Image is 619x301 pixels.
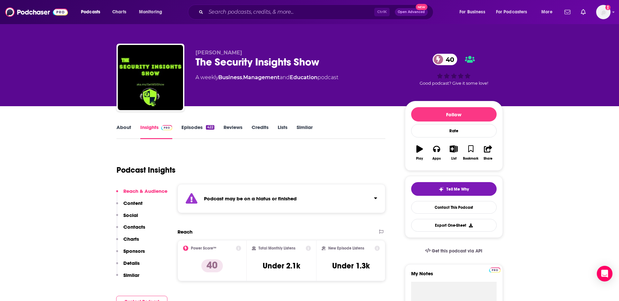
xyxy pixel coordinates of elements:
[123,188,167,194] p: Reach & Audience
[116,165,176,175] h1: Podcast Insights
[206,7,374,17] input: Search podcasts, credits, & more...
[489,266,501,273] a: Pro website
[439,187,444,192] img: tell me why sparkle
[123,236,139,242] p: Charts
[116,248,145,260] button: Sponsors
[411,141,428,165] button: Play
[116,200,143,212] button: Content
[123,260,140,266] p: Details
[496,7,527,17] span: For Podcasters
[116,212,138,224] button: Social
[297,124,313,139] a: Similar
[411,182,497,196] button: tell me why sparkleTell Me Why
[116,236,139,248] button: Charts
[178,229,193,235] h2: Reach
[108,7,130,17] a: Charts
[489,267,501,273] img: Podchaser Pro
[416,4,427,10] span: New
[562,7,573,18] a: Show notifications dropdown
[195,74,338,81] div: A weekly podcast
[462,141,479,165] button: Bookmark
[541,7,552,17] span: More
[332,261,370,271] h3: Under 1.3k
[537,7,561,17] button: open menu
[374,8,390,16] span: Ctrl K
[81,7,100,17] span: Podcasts
[492,7,537,17] button: open menu
[280,74,290,80] span: and
[123,212,138,218] p: Social
[432,248,482,254] span: Get this podcast via API
[605,5,611,10] svg: Add a profile image
[242,74,243,80] span: ,
[118,45,183,110] img: The Security Insights Show
[439,54,457,65] span: 40
[218,74,242,80] a: Business
[139,7,162,17] span: Monitoring
[123,224,145,230] p: Contacts
[451,157,457,161] div: List
[433,54,457,65] a: 40
[191,246,216,251] h2: Power Score™
[578,7,588,18] a: Show notifications dropdown
[5,6,68,18] img: Podchaser - Follow, Share and Rate Podcasts
[596,5,611,19] button: Show profile menu
[204,195,297,202] strong: Podcast may be on a hiatus or finished
[411,270,497,282] label: My Notes
[459,7,485,17] span: For Business
[258,246,295,251] h2: Total Monthly Listens
[116,124,131,139] a: About
[420,243,488,259] a: Get this podcast via API
[206,125,214,130] div: 422
[432,157,441,161] div: Apps
[181,124,214,139] a: Episodes422
[411,124,497,137] div: Rate
[445,141,462,165] button: List
[411,201,497,214] a: Contact This Podcast
[123,272,139,278] p: Similar
[224,124,242,139] a: Reviews
[195,50,242,56] span: [PERSON_NAME]
[263,261,300,271] h3: Under 2.1k
[411,107,497,122] button: Follow
[201,259,223,272] p: 40
[243,74,280,80] a: Management
[405,50,503,90] div: 40Good podcast? Give it some love!
[597,266,612,281] div: Open Intercom Messenger
[116,224,145,236] button: Contacts
[484,157,492,161] div: Share
[278,124,287,139] a: Lists
[116,188,167,200] button: Reach & Audience
[328,246,364,251] h2: New Episode Listens
[123,200,143,206] p: Content
[428,141,445,165] button: Apps
[398,10,425,14] span: Open Advanced
[290,74,317,80] a: Education
[416,157,423,161] div: Play
[123,248,145,254] p: Sponsors
[420,81,488,86] span: Good podcast? Give it some love!
[134,7,171,17] button: open menu
[596,5,611,19] span: Logged in as WE_Broadcast1
[411,219,497,232] button: Export One-Sheet
[116,272,139,284] button: Similar
[140,124,173,139] a: InsightsPodchaser Pro
[479,141,496,165] button: Share
[395,8,428,16] button: Open AdvancedNew
[596,5,611,19] img: User Profile
[194,5,440,20] div: Search podcasts, credits, & more...
[463,157,478,161] div: Bookmark
[161,125,173,130] img: Podchaser Pro
[112,7,126,17] span: Charts
[178,184,386,213] section: Click to expand status details
[455,7,493,17] button: open menu
[252,124,269,139] a: Credits
[76,7,109,17] button: open menu
[446,187,469,192] span: Tell Me Why
[116,260,140,272] button: Details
